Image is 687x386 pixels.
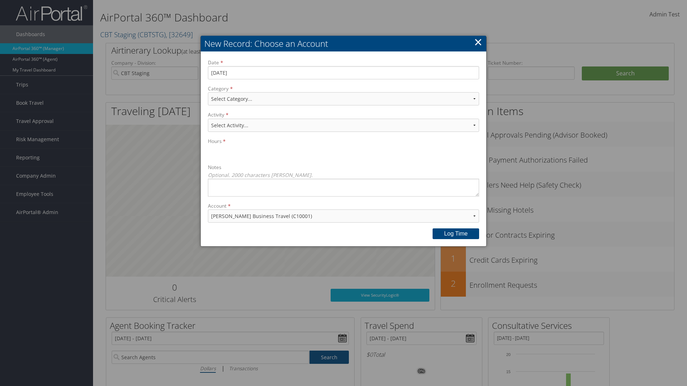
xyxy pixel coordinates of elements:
[208,119,479,132] select: Activity
[208,85,479,111] label: Category
[474,35,482,49] a: ×
[208,171,479,179] label: Optional. 2000 characters [PERSON_NAME].
[208,179,479,197] textarea: NotesOptional. 2000 characters [PERSON_NAME].
[201,36,486,51] h2: New Record: Choose an Account
[208,111,479,137] label: Activity
[208,66,479,79] input: Date
[208,164,479,196] label: Notes
[208,59,479,79] label: Date
[433,228,479,239] button: Log time
[208,92,479,105] select: Category
[208,202,479,228] label: Account
[208,138,479,158] label: Hours
[208,209,479,223] select: Account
